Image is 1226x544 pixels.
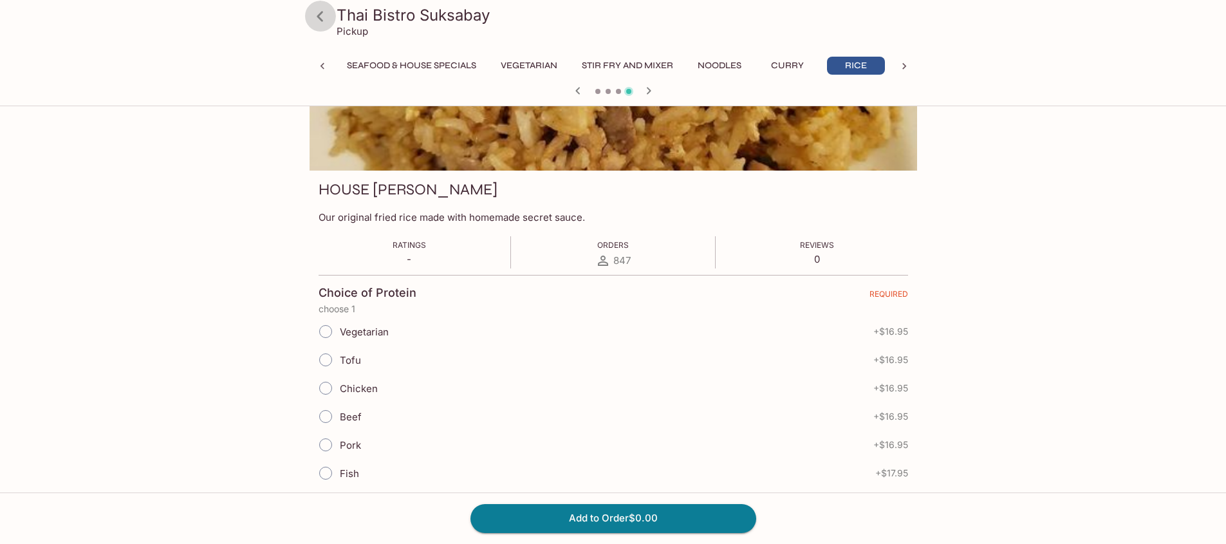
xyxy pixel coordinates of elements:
[340,467,359,480] span: Fish
[337,25,368,37] p: Pickup
[873,411,908,422] span: + $16.95
[319,286,416,300] h4: Choice of Protein
[340,354,361,366] span: Tofu
[800,240,834,250] span: Reviews
[319,304,908,314] p: choose 1
[393,240,426,250] span: Ratings
[873,383,908,393] span: + $16.95
[319,211,908,223] p: Our original fried rice made with homemade secret sauce.
[873,440,908,450] span: + $16.95
[319,180,497,200] h3: HOUSE [PERSON_NAME]
[494,57,564,75] button: Vegetarian
[827,57,885,75] button: Rice
[875,468,908,478] span: + $17.95
[691,57,748,75] button: Noodles
[613,254,631,267] span: 847
[340,411,362,423] span: Beef
[393,253,426,265] p: -
[800,253,834,265] p: 0
[470,504,756,532] button: Add to Order$0.00
[575,57,680,75] button: Stir Fry and Mixer
[759,57,817,75] button: Curry
[340,326,389,338] span: Vegetarian
[340,439,361,451] span: Pork
[340,382,378,395] span: Chicken
[337,5,912,25] h3: Thai Bistro Suksabay
[597,240,629,250] span: Orders
[340,57,483,75] button: Seafood & House Specials
[869,289,908,304] span: REQUIRED
[873,355,908,365] span: + $16.95
[873,326,908,337] span: + $16.95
